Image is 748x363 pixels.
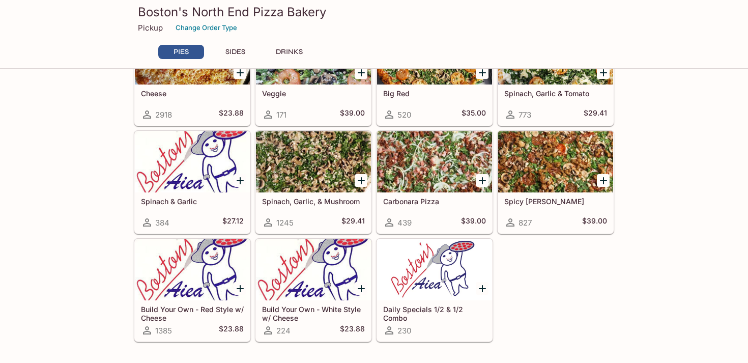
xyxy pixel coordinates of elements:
h5: $35.00 [462,108,486,121]
button: Add Spinach & Garlic [234,174,246,187]
a: Daily Specials 1/2 & 1/2 Combo230 [377,239,493,342]
h5: Spicy [PERSON_NAME] [504,197,607,206]
button: Add Carbonara Pizza [476,174,488,187]
a: Spinach, Garlic, & Mushroom1245$29.41 [255,131,371,234]
div: Spinach, Garlic, & Mushroom [256,131,371,192]
button: Add Build Your Own - Red Style w/ Cheese [234,282,246,295]
a: Build Your Own - White Style w/ Cheese224$23.88 [255,239,371,342]
span: 2918 [155,110,172,120]
h5: Big Red [383,89,486,98]
h5: $29.41 [584,108,607,121]
a: Spicy [PERSON_NAME]827$39.00 [498,131,614,234]
div: Veggie [256,23,371,85]
a: Cheese2918$23.88 [134,23,250,126]
h5: Carbonara Pizza [383,197,486,206]
h5: Daily Specials 1/2 & 1/2 Combo [383,305,486,322]
span: 439 [397,218,412,228]
a: Build Your Own - Red Style w/ Cheese1385$23.88 [134,239,250,342]
button: PIES [158,45,204,59]
button: Add Daily Specials 1/2 & 1/2 Combo [476,282,488,295]
h5: $39.00 [461,216,486,229]
h5: Veggie [262,89,365,98]
h5: $23.88 [219,108,244,121]
div: Big Red [377,23,492,85]
span: 827 [519,218,532,228]
h5: Build Your Own - Red Style w/ Cheese [141,305,244,322]
a: Spinach, Garlic & Tomato773$29.41 [498,23,614,126]
button: Add Big Red [476,66,488,79]
div: Build Your Own - White Style w/ Cheese [256,239,371,300]
button: DRINKS [266,45,312,59]
h5: Spinach, Garlic & Tomato [504,89,607,98]
div: Carbonara Pizza [377,131,492,192]
span: 773 [519,110,531,120]
span: 1245 [276,218,294,228]
h5: Spinach, Garlic, & Mushroom [262,197,365,206]
button: Change Order Type [171,20,242,36]
a: Carbonara Pizza439$39.00 [377,131,493,234]
span: 230 [397,326,411,336]
h5: $23.88 [219,324,244,337]
h5: Cheese [141,89,244,98]
div: Build Your Own - Red Style w/ Cheese [135,239,250,300]
h5: $29.41 [341,216,365,229]
h5: $39.00 [582,216,607,229]
button: Add Veggie [355,66,367,79]
p: Pickup [138,23,163,33]
div: Cheese [135,23,250,85]
a: Big Red520$35.00 [377,23,493,126]
h5: $39.00 [340,108,365,121]
button: Add Cheese [234,66,246,79]
h5: $23.88 [340,324,365,337]
span: 171 [276,110,286,120]
span: 1385 [155,326,172,336]
a: Spinach & Garlic384$27.12 [134,131,250,234]
div: Spinach & Garlic [135,131,250,192]
button: Add Spinach, Garlic, & Mushroom [355,174,367,187]
div: Daily Specials 1/2 & 1/2 Combo [377,239,492,300]
h3: Boston's North End Pizza Bakery [138,4,610,20]
button: Add Spinach, Garlic & Tomato [597,66,610,79]
div: Spinach, Garlic & Tomato [498,23,613,85]
span: 224 [276,326,291,336]
button: SIDES [212,45,258,59]
button: Add Spicy Jenny [597,174,610,187]
button: Add Build Your Own - White Style w/ Cheese [355,282,367,295]
a: Veggie171$39.00 [255,23,371,126]
span: 520 [397,110,411,120]
h5: Build Your Own - White Style w/ Cheese [262,305,365,322]
h5: $27.12 [222,216,244,229]
span: 384 [155,218,169,228]
h5: Spinach & Garlic [141,197,244,206]
div: Spicy Jenny [498,131,613,192]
